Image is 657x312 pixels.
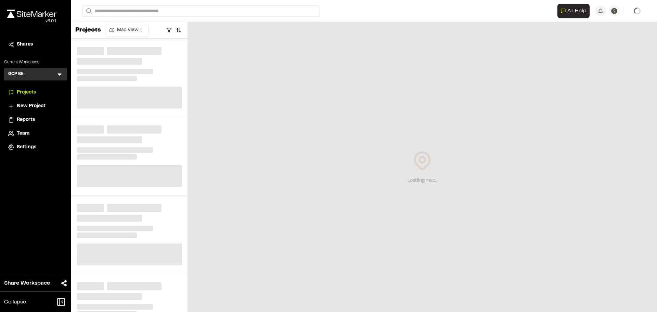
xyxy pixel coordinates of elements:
[17,102,46,110] span: New Project
[75,26,101,35] p: Projects
[4,59,67,65] p: Current Workspace
[17,116,35,124] span: Reports
[8,89,63,96] a: Projects
[8,102,63,110] a: New Project
[557,4,590,18] button: Open AI Assistant
[17,89,36,96] span: Projects
[8,130,63,137] a: Team
[4,298,26,306] span: Collapse
[8,41,63,48] a: Shares
[408,177,437,185] div: Loading map...
[557,4,592,18] div: Open AI Assistant
[8,143,63,151] a: Settings
[7,10,56,18] img: rebrand.png
[82,5,94,17] button: Search
[4,279,50,287] span: Share Workspace
[7,18,56,24] div: Oh geez...please don't...
[17,41,33,48] span: Shares
[17,143,36,151] span: Settings
[8,71,24,78] h3: GCP BE
[8,116,63,124] a: Reports
[567,7,587,15] span: AI Help
[17,130,29,137] span: Team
